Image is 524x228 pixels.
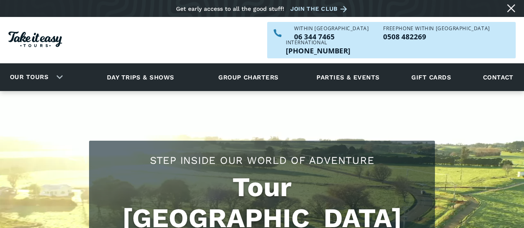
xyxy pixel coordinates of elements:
[383,33,490,40] p: 0508 482269
[383,33,490,40] a: Call us freephone within NZ on 0508482269
[505,2,518,15] a: Close message
[208,66,289,89] a: Group charters
[294,33,369,40] a: Call us within NZ on 063447465
[4,67,55,87] a: Our tours
[97,153,427,168] h2: Step Inside Our World Of Adventure
[8,27,62,53] a: Homepage
[290,4,350,14] a: Join the club
[479,66,518,89] a: Contact
[294,33,369,40] p: 06 344 7465
[312,66,384,89] a: Parties & events
[97,66,185,89] a: Day trips & shows
[286,40,350,45] div: International
[383,26,490,31] div: Freephone WITHIN [GEOGRAPHIC_DATA]
[8,31,62,47] img: Take it easy Tours logo
[407,66,455,89] a: Gift cards
[286,47,350,54] p: [PHONE_NUMBER]
[286,47,350,54] a: Call us outside of NZ on +6463447465
[294,26,369,31] div: WITHIN [GEOGRAPHIC_DATA]
[176,5,284,12] div: Get early access to all the good stuff!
